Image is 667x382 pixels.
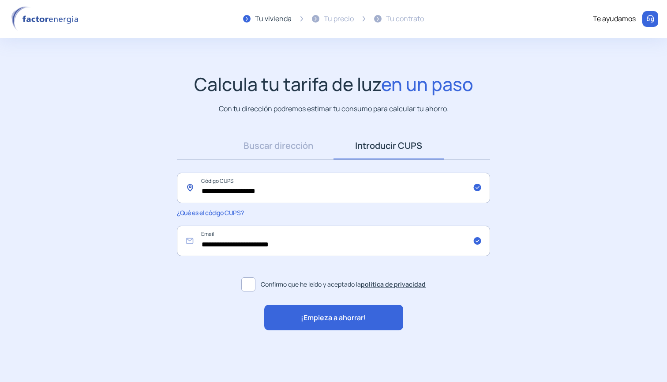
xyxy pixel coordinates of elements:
[333,132,444,159] a: Introducir CUPS
[194,73,473,95] h1: Calcula tu tarifa de luz
[219,103,449,114] p: Con tu dirección podremos estimar tu consumo para calcular tu ahorro.
[646,15,655,23] img: llamar
[177,208,244,217] span: ¿Qué es el código CUPS?
[386,13,424,25] div: Tu contrato
[9,6,84,32] img: logo factor
[261,280,426,289] span: Confirmo que he leído y aceptado la
[381,72,473,96] span: en un paso
[361,280,426,288] a: política de privacidad
[593,13,636,25] div: Te ayudamos
[301,312,366,324] span: ¡Empieza a ahorrar!
[223,132,333,159] a: Buscar dirección
[255,13,292,25] div: Tu vivienda
[324,13,354,25] div: Tu precio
